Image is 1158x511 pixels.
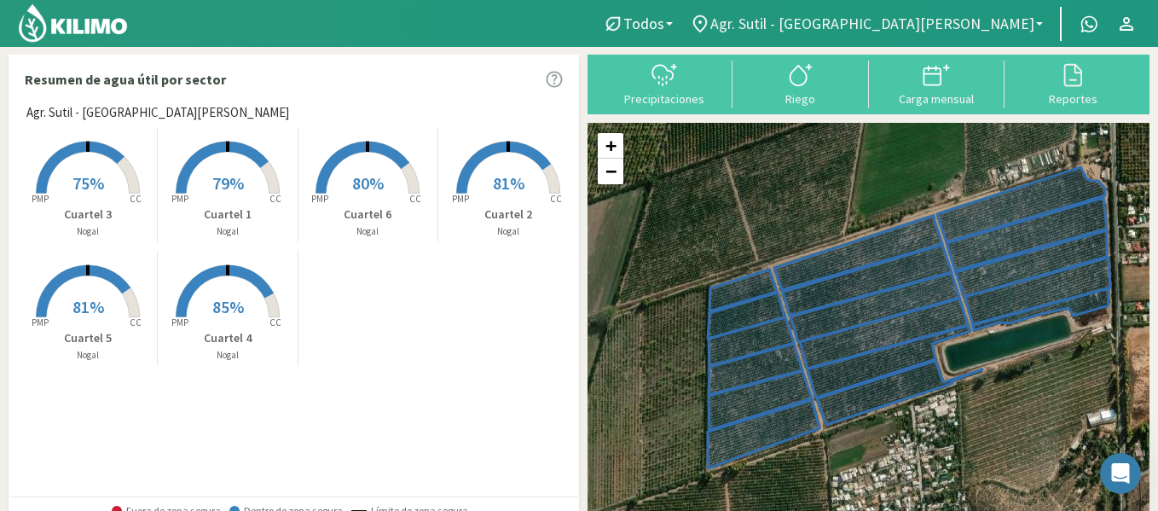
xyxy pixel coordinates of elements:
[158,329,297,347] p: Cuartel 4
[18,206,157,224] p: Cuartel 3
[493,172,524,194] span: 81%
[601,93,727,105] div: Precipitaciones
[18,224,157,239] p: Nogal
[72,296,104,317] span: 81%
[352,172,384,194] span: 80%
[1100,453,1141,494] iframe: Intercom live chat
[17,3,129,44] img: Kilimo
[158,224,297,239] p: Nogal
[311,193,328,205] tspan: PMP
[874,93,1000,105] div: Carga mensual
[710,15,1034,32] span: Agr. Sutil - [GEOGRAPHIC_DATA][PERSON_NAME]
[269,193,281,205] tspan: CC
[869,61,1005,106] button: Carga mensual
[1010,93,1136,105] div: Reportes
[623,15,664,32] span: Todos
[158,348,297,363] p: Nogal
[171,316,188,328] tspan: PMP
[1005,61,1141,106] button: Reportes
[269,316,281,328] tspan: CC
[598,159,623,184] a: Zoom out
[298,224,437,239] p: Nogal
[18,348,157,363] p: Nogal
[212,172,244,194] span: 79%
[732,61,869,106] button: Riego
[72,172,104,194] span: 75%
[438,224,578,239] p: Nogal
[409,193,421,205] tspan: CC
[25,69,226,90] p: Resumen de agua útil por sector
[452,193,469,205] tspan: PMP
[298,206,437,224] p: Cuartel 6
[212,296,244,317] span: 85%
[598,133,623,159] a: Zoom in
[130,193,142,205] tspan: CC
[130,316,142,328] tspan: CC
[171,193,188,205] tspan: PMP
[18,329,157,347] p: Cuartel 5
[158,206,297,224] p: Cuartel 1
[31,316,48,328] tspan: PMP
[596,61,732,106] button: Precipitaciones
[550,193,562,205] tspan: CC
[438,206,578,224] p: Cuartel 2
[738,93,864,105] div: Riego
[26,103,289,123] span: Agr. Sutil - [GEOGRAPHIC_DATA][PERSON_NAME]
[31,193,48,205] tspan: PMP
